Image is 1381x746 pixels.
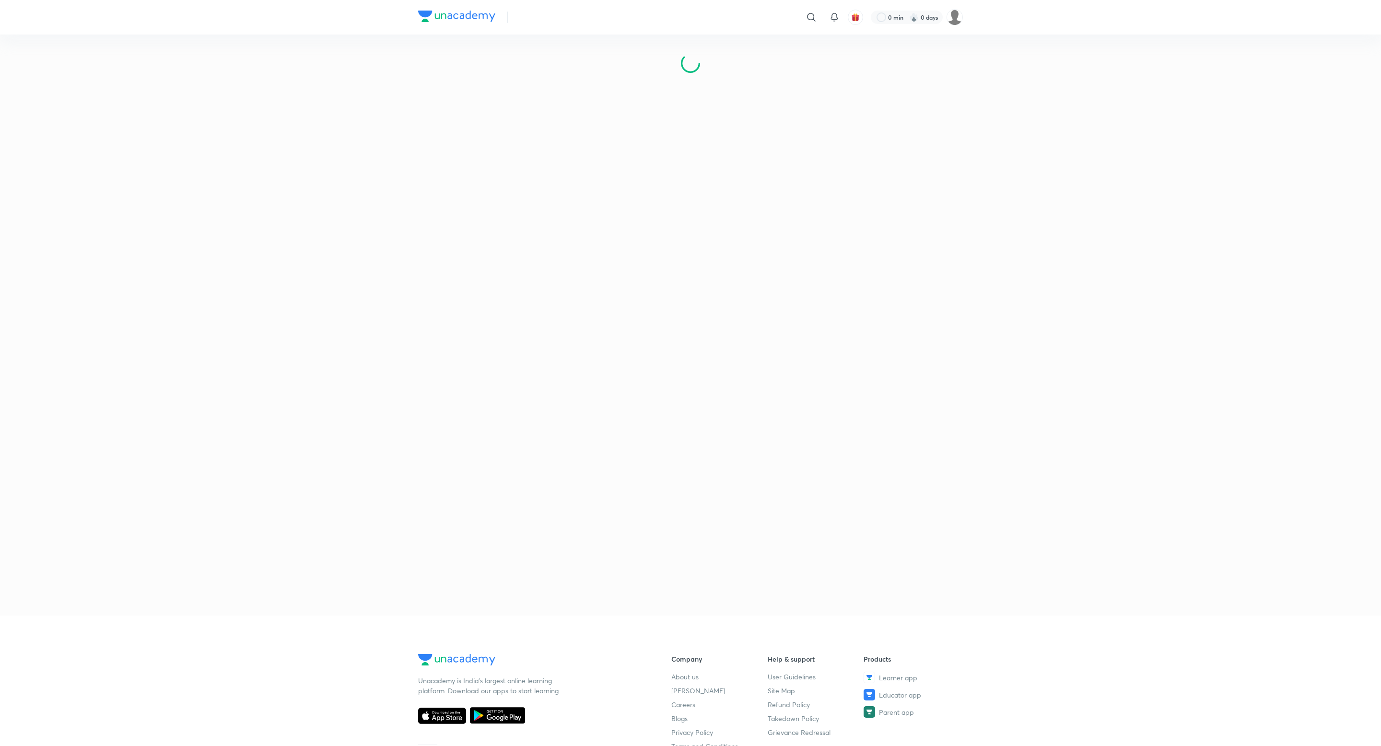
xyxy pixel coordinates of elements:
[864,654,960,664] h6: Products
[864,706,960,718] a: Parent app
[851,13,860,22] img: avatar
[418,11,495,22] img: Company Logo
[671,654,768,664] h6: Company
[864,672,875,683] img: Learner app
[418,676,562,696] p: Unacademy is India’s largest online learning platform. Download our apps to start learning
[879,707,914,717] span: Parent app
[768,654,864,664] h6: Help & support
[418,11,495,24] a: Company Logo
[768,713,864,723] a: Takedown Policy
[768,686,864,696] a: Site Map
[864,672,960,683] a: Learner app
[947,9,963,25] img: Rishav
[864,689,875,700] img: Educator app
[671,699,695,710] span: Careers
[864,689,960,700] a: Educator app
[671,713,768,723] a: Blogs
[848,10,863,25] button: avatar
[671,699,768,710] a: Careers
[768,672,864,682] a: User Guidelines
[418,654,495,665] img: Company Logo
[909,12,919,22] img: streak
[768,699,864,710] a: Refund Policy
[879,673,917,683] span: Learner app
[418,654,641,668] a: Company Logo
[864,706,875,718] img: Parent app
[671,672,768,682] a: About us
[671,686,768,696] a: [PERSON_NAME]
[768,727,864,737] a: Grievance Redressal
[671,727,768,737] a: Privacy Policy
[879,690,921,700] span: Educator app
